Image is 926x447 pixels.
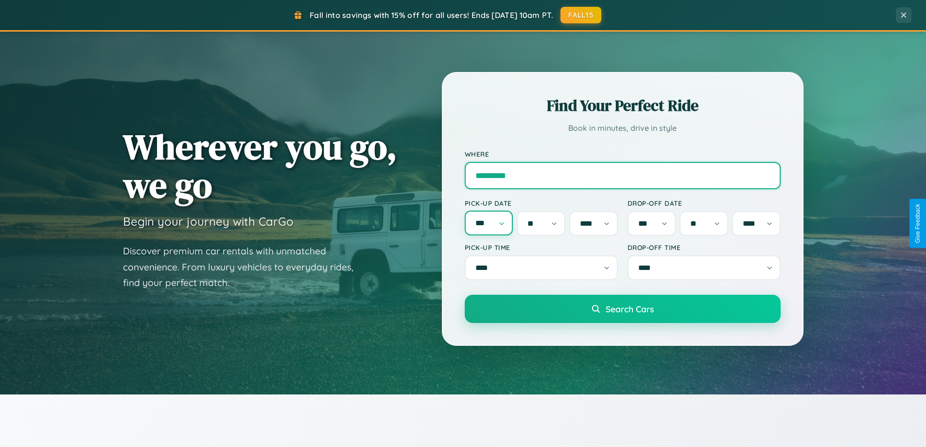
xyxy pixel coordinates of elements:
[914,204,921,243] div: Give Feedback
[310,10,553,20] span: Fall into savings with 15% off for all users! Ends [DATE] 10am PT.
[606,304,654,314] span: Search Cars
[465,199,618,207] label: Pick-up Date
[465,243,618,251] label: Pick-up Time
[465,150,781,158] label: Where
[465,95,781,116] h2: Find Your Perfect Ride
[628,243,781,251] label: Drop-off Time
[123,214,294,229] h3: Begin your journey with CarGo
[628,199,781,207] label: Drop-off Date
[123,243,366,291] p: Discover premium car rentals with unmatched convenience. From luxury vehicles to everyday rides, ...
[465,121,781,135] p: Book in minutes, drive in style
[123,127,397,204] h1: Wherever you go, we go
[560,7,601,23] button: FALL15
[465,295,781,323] button: Search Cars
